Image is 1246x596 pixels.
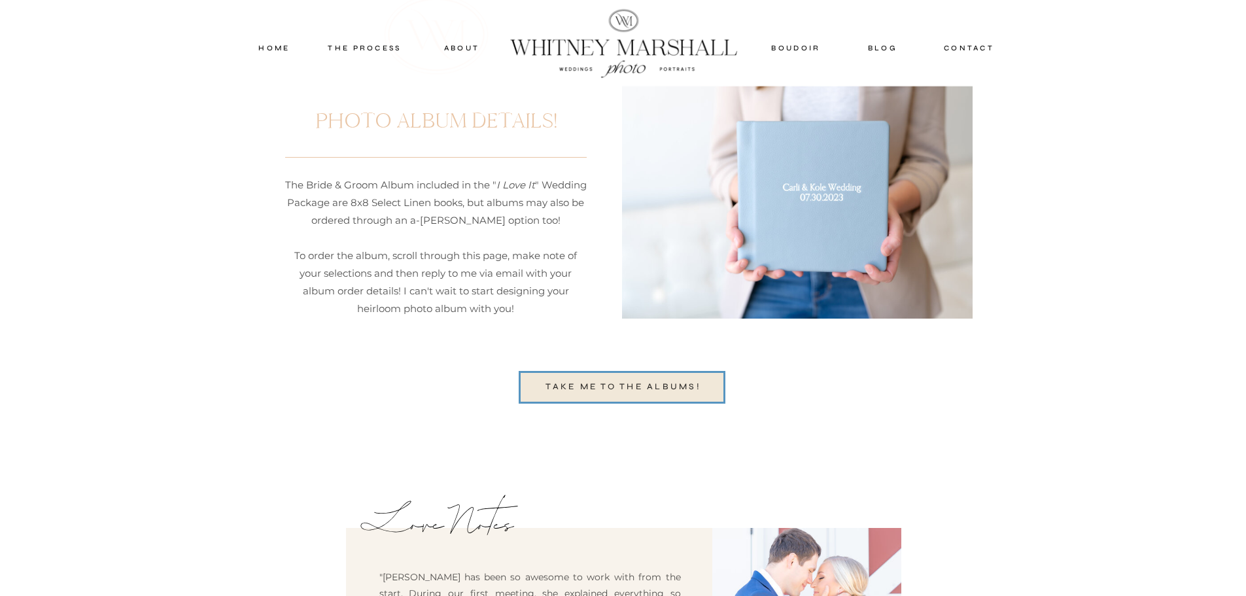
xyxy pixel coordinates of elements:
[496,179,535,191] i: I Love It
[247,42,303,54] a: home
[326,42,404,54] a: THE PROCESS
[285,176,587,319] p: The Bride & Groom Album included in the " " Wedding Package are 8x8 Select Linen books, but album...
[854,42,912,54] a: blog
[362,491,530,536] div: Love Notes
[535,379,712,395] a: TAKE ME TO THE ALBUMs!
[312,107,561,134] p: photo album details!
[939,42,1000,54] a: contact
[770,42,823,54] a: boudoir
[430,42,494,54] a: about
